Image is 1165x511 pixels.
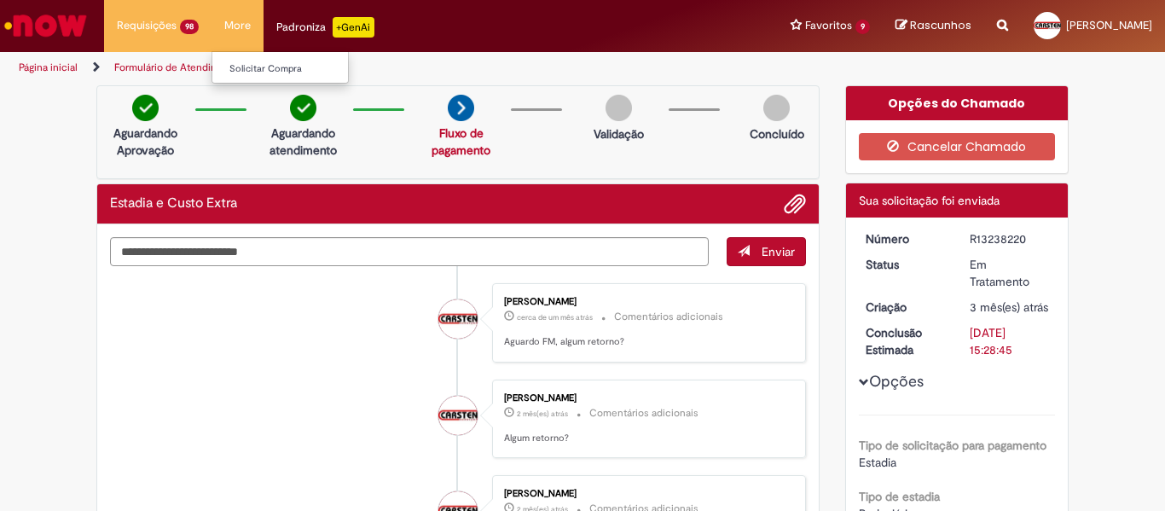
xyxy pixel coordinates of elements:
dt: Conclusão Estimada [853,324,958,358]
div: Em Tratamento [970,256,1049,290]
span: Sua solicitação foi enviada [859,193,1000,208]
div: R13238220 [970,230,1049,247]
b: Tipo de solicitação para pagamento [859,438,1046,453]
span: 2 mês(es) atrás [517,409,568,419]
span: Estadia [859,455,896,470]
button: Cancelar Chamado [859,133,1056,160]
p: Algum retorno? [504,432,788,445]
span: cerca de um mês atrás [517,312,593,322]
div: [PERSON_NAME] [504,393,788,404]
span: 9 [855,20,870,34]
a: Fluxo de pagamento [432,125,490,158]
a: Página inicial [19,61,78,74]
div: Padroniza [276,17,374,38]
div: Rennan Carsten [438,396,478,435]
ul: More [212,51,349,84]
small: Comentários adicionais [589,406,698,421]
a: Formulário de Atendimento [114,61,241,74]
img: check-circle-green.png [290,95,316,121]
span: Requisições [117,17,177,34]
span: 98 [180,20,199,34]
div: [PERSON_NAME] [504,489,788,499]
p: +GenAi [333,17,374,38]
div: [DATE] 15:28:45 [970,324,1049,358]
dt: Número [853,230,958,247]
span: [PERSON_NAME] [1066,18,1152,32]
img: check-circle-green.png [132,95,159,121]
span: Enviar [762,244,795,259]
ul: Trilhas de página [13,52,764,84]
dt: Status [853,256,958,273]
h2: Estadia e Custo Extra Histórico de tíquete [110,196,237,212]
span: 3 mês(es) atrás [970,299,1048,315]
p: Aguardando atendimento [262,125,345,159]
div: Rennan Carsten [438,299,478,339]
p: Aguardando Aprovação [104,125,187,159]
img: img-circle-grey.png [763,95,790,121]
small: Comentários adicionais [614,310,723,324]
textarea: Digite sua mensagem aqui... [110,237,709,266]
time: 26/08/2025 15:17:44 [517,312,593,322]
time: 03/07/2025 10:28:40 [970,299,1048,315]
span: More [224,17,251,34]
span: Favoritos [805,17,852,34]
p: Concluído [750,125,804,142]
img: arrow-next.png [448,95,474,121]
p: Aguardo FM, algum retorno? [504,335,788,349]
button: Adicionar anexos [784,193,806,215]
time: 12/08/2025 15:26:04 [517,409,568,419]
a: Rascunhos [895,18,971,34]
b: Tipo de estadia [859,489,940,504]
div: 03/07/2025 10:28:40 [970,299,1049,316]
div: Opções do Chamado [846,86,1069,120]
span: Rascunhos [910,17,971,33]
p: Validação [594,125,644,142]
dt: Criação [853,299,958,316]
img: ServiceNow [2,9,90,43]
img: img-circle-grey.png [606,95,632,121]
button: Enviar [727,237,806,266]
a: Solicitar Compra [212,60,400,78]
div: [PERSON_NAME] [504,297,788,307]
